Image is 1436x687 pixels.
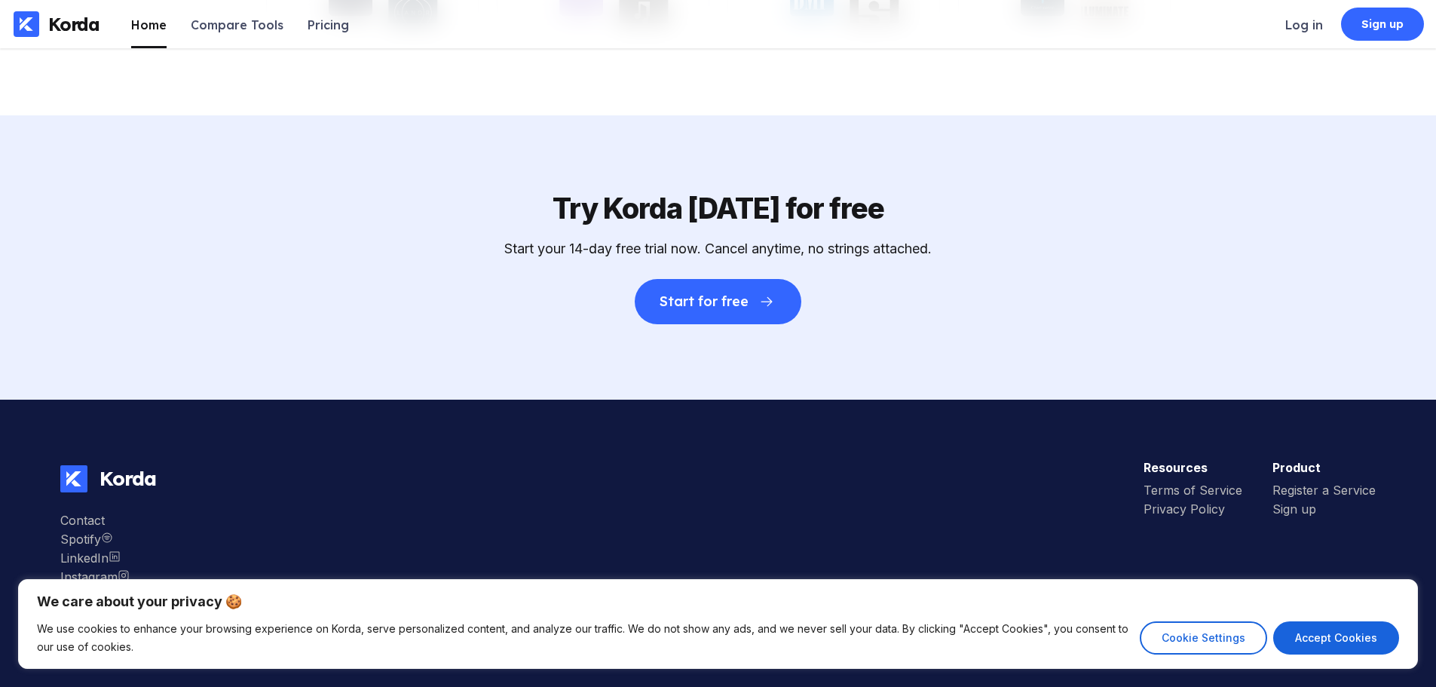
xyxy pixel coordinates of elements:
a: Register a Service [1272,483,1376,501]
div: Korda [48,13,100,35]
a: Contact [60,513,130,532]
div: Contact [60,513,130,528]
p: We use cookies to enhance your browsing experience on Korda, serve personalized content, and anal... [37,620,1128,656]
a: Privacy Policy [1144,501,1242,520]
div: Pricing [308,17,349,32]
div: Terms of Service [1144,483,1242,498]
div: Start for free [660,294,748,309]
div: Try Korda [DATE] for free [553,191,884,225]
div: Start your 14-day free trial now. Cancel anytime, no strings attached. [504,241,932,256]
div: Privacy Policy [1144,501,1242,517]
div: Home [131,17,167,32]
div: Korda [87,466,156,491]
a: Sign up [1272,501,1376,520]
div: Compare Tools [191,17,283,32]
div: Register a Service [1272,483,1376,498]
h3: Resources [1144,460,1242,475]
a: Instagram [60,532,130,551]
h3: Product [1272,460,1376,475]
div: LinkedIn [60,551,130,566]
a: Start for free [635,256,801,324]
div: Sign up [1272,501,1376,517]
p: We care about your privacy 🍪 [37,593,1399,611]
a: Sign up [1341,8,1424,41]
a: LinkedIn [60,551,130,569]
button: Start for free [635,279,801,324]
div: Sign up [1361,17,1404,32]
div: Log in [1285,17,1323,32]
a: Terms of Service [1144,483,1242,501]
button: Cookie Settings [1140,621,1267,655]
div: Spotify [60,532,130,547]
button: Accept Cookies [1273,621,1399,655]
